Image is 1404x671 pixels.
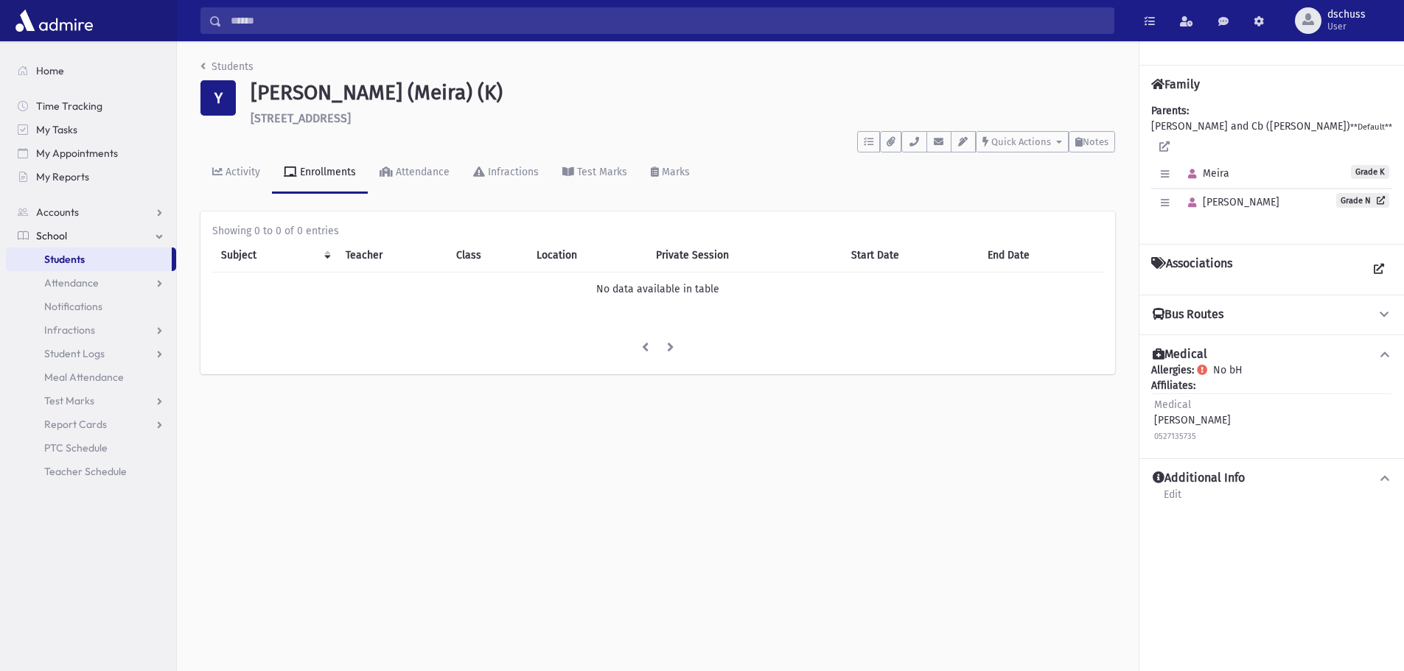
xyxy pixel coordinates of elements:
div: No bH [1151,362,1392,446]
a: My Appointments [6,141,176,165]
span: PTC Schedule [44,441,108,454]
span: Home [36,64,64,77]
a: Infractions [461,152,551,194]
h1: [PERSON_NAME] (Meira) (K) [251,80,1115,105]
span: Infractions [44,323,95,337]
div: Infractions [485,166,539,178]
a: View all Associations [1366,256,1392,283]
a: PTC Schedule [6,436,176,460]
div: Activity [223,166,260,178]
a: Edit [1163,486,1182,513]
h4: Family [1151,77,1200,91]
button: Bus Routes [1151,307,1392,323]
a: Student Logs [6,342,176,365]
th: Location [528,239,648,273]
div: Attendance [393,166,450,178]
a: Teacher Schedule [6,460,176,483]
div: Showing 0 to 0 of 0 entries [212,223,1103,239]
div: [PERSON_NAME] [1154,397,1231,443]
a: Notifications [6,295,176,318]
span: Students [44,253,85,266]
div: Marks [659,166,690,178]
button: Quick Actions [976,131,1069,152]
h4: Bus Routes [1153,307,1223,323]
b: Allergies: [1151,364,1194,376]
img: AdmirePro [12,6,97,35]
h4: Medical [1153,347,1207,362]
a: Test Marks [551,152,639,194]
a: Students [200,60,254,73]
span: dschuss [1327,9,1366,21]
span: Student Logs [44,347,105,360]
span: Grade K [1351,165,1389,179]
span: Medical [1154,398,1191,411]
a: Grade N [1336,193,1389,208]
span: Attendance [44,276,99,289]
th: Subject [212,239,337,273]
span: Teacher Schedule [44,465,127,478]
a: Meal Attendance [6,365,176,389]
b: Affiliates: [1151,379,1195,392]
span: Meira [1181,167,1229,180]
h4: Additional Info [1153,471,1245,486]
a: Report Cards [6,412,176,436]
nav: breadcrumb [200,59,254,80]
th: Class [447,239,527,273]
span: My Tasks [36,123,77,136]
small: 0527135735 [1154,432,1196,441]
th: Start Date [842,239,979,273]
a: Accounts [6,200,176,224]
h4: Associations [1151,256,1232,283]
span: My Reports [36,170,89,183]
a: Marks [639,152,702,194]
span: Report Cards [44,418,107,431]
a: Test Marks [6,389,176,412]
a: Enrollments [272,152,368,194]
span: School [36,229,67,242]
span: Quick Actions [991,136,1051,147]
th: End Date [979,239,1103,273]
th: Teacher [337,239,448,273]
div: Enrollments [297,166,356,178]
span: [PERSON_NAME] [1181,196,1279,208]
div: Test Marks [574,166,627,178]
a: Home [6,59,176,82]
th: Private Session [647,239,842,273]
a: Activity [200,152,272,194]
button: Additional Info [1151,471,1392,486]
button: Medical [1151,347,1392,362]
div: [PERSON_NAME] and Cb ([PERSON_NAME]) [1151,103,1392,232]
a: Time Tracking [6,94,176,118]
span: Time Tracking [36,99,102,113]
h6: [STREET_ADDRESS] [251,111,1115,125]
b: Parents: [1151,105,1189,117]
input: Search [222,7,1114,34]
span: Accounts [36,205,79,219]
span: Notes [1083,136,1108,147]
span: Notifications [44,300,102,313]
a: My Reports [6,165,176,189]
span: Test Marks [44,394,94,407]
span: Meal Attendance [44,370,124,384]
a: Infractions [6,318,176,342]
a: Attendance [368,152,461,194]
span: User [1327,21,1366,32]
a: My Tasks [6,118,176,141]
button: Notes [1069,131,1115,152]
a: Students [6,247,172,271]
div: Y [200,80,236,116]
td: No data available in table [212,272,1103,306]
span: My Appointments [36,147,118,160]
a: Attendance [6,271,176,295]
a: School [6,224,176,247]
